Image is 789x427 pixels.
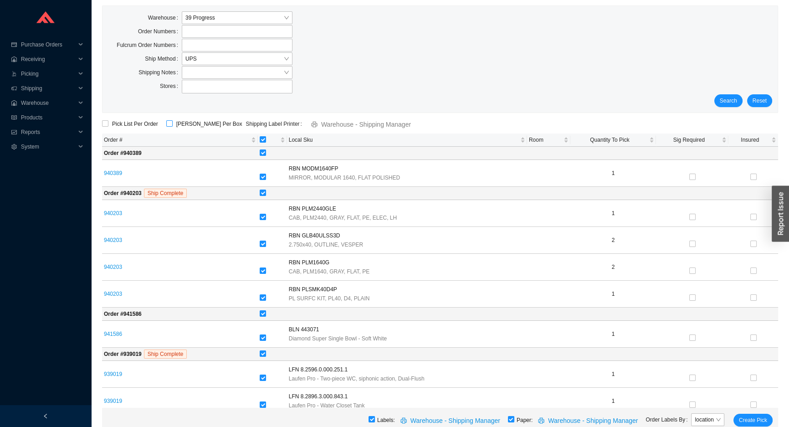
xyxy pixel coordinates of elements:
span: printer [400,417,409,425]
span: [PERSON_NAME] Per Box [173,119,246,129]
span: read [11,115,17,120]
span: BLN 443071 [289,325,319,334]
span: PL SURFC KIT, PL40, D4, PLAIN [289,294,370,303]
span: Ship Complete [144,189,187,198]
td: 1 [570,160,656,187]
a: 940203 [104,210,122,216]
span: Warehouse - Shipping Manager [410,416,500,426]
span: 39 Progress [185,12,289,24]
label: Shipping Label Printer [246,118,305,130]
span: Reports [21,125,76,139]
td: 1 [570,200,656,227]
label: Order Numbers [138,25,182,38]
span: Search [720,96,737,105]
td: 1 [570,388,656,415]
label: Fulcrum Order Numbers [117,39,182,51]
span: Products [21,110,76,125]
span: Shipping [21,81,76,96]
a: 939019 [104,398,122,404]
th: Room sortable [527,134,570,147]
th: Order # sortable [102,134,258,147]
td: 1 [570,361,656,388]
th: Sig Required sortable [656,134,728,147]
a: 941586 [104,331,122,337]
label: Order Labels By [646,413,691,426]
span: Picking [21,67,76,81]
td: 2 [570,227,656,254]
a: 940389 [104,170,122,176]
span: Reset [753,96,767,105]
th: Insured sortable [728,134,778,147]
span: credit-card [11,42,17,47]
strong: Order # 941586 [104,311,142,317]
span: System [21,139,76,154]
span: Laufen Pro - Two-piece WC, siphonic action, Dual-Flush [289,374,425,383]
span: Receiving [21,52,76,67]
span: UPS [185,53,289,65]
span: setting [11,144,17,149]
span: Sig Required [658,135,720,144]
span: Room [529,135,562,144]
a: 939019 [104,371,122,377]
button: Create Pick [733,414,773,427]
span: fund [11,129,17,135]
button: printerWarehouse - Shipping Manager [395,414,508,427]
span: Diamond Super Single Bowl - Soft White [289,334,387,343]
strong: Order # 940203 [104,190,142,196]
span: RBN PLM1640G [289,258,329,267]
a: 940203 [104,291,122,297]
span: 2.750x40, OUTLINE, VESPER [289,240,363,249]
a: 940203 [104,264,122,270]
span: location [695,414,720,426]
label: Warehouse [148,11,182,24]
span: MIRROR, MODULAR 1640, FLAT POLISHED [289,173,400,182]
button: Reset [747,94,772,107]
span: Insured [730,135,769,144]
span: RBN GLB40ULSS3D [289,231,340,240]
span: Pick List Per Order [108,119,162,129]
span: CAB, PLM2440, GRAY, FLAT, PE, ELEC, LH [289,213,397,222]
span: Create Pick [739,416,767,425]
button: printerWarehouse - Shipping Manager [533,414,646,427]
span: Quantity To Pick [572,135,648,144]
td: 2 [570,254,656,281]
label: Shipping Notes [138,66,182,79]
label: Stores [160,80,182,93]
th: [object Object] sortable [258,134,287,147]
button: Search [714,94,743,107]
span: Purchase Orders [21,37,76,52]
td: 1 [570,281,656,308]
span: Ship Complete [144,350,187,359]
label: Ship Method [145,52,182,65]
span: Order # [104,135,249,144]
span: Laufen Pro - Water Closet Tank [289,401,365,410]
span: RBN PLM2440GLE [289,204,336,213]
button: printerWarehouse - Shipping Manager [306,118,419,130]
td: 1 [570,321,656,348]
span: RBN PLSMK40D4P [289,285,337,294]
span: RBN MODM1640FP [289,164,338,173]
span: CAB, PLM1640, GRAY, FLAT, PE [289,267,369,276]
th: Quantity To Pick sortable [570,134,656,147]
span: Local Sku [289,135,518,144]
span: Warehouse [21,96,76,110]
strong: Order # 939019 [104,351,142,357]
span: left [43,413,48,419]
th: Local Sku sortable [287,134,527,147]
span: LFN 8.2896.3.000.843.1 [289,392,348,401]
strong: Order # 940389 [104,150,142,156]
a: 940203 [104,237,122,243]
span: printer [538,417,546,425]
span: Warehouse - Shipping Manager [548,416,638,426]
span: LFN 8.2596.0.000.251.1 [289,365,348,374]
